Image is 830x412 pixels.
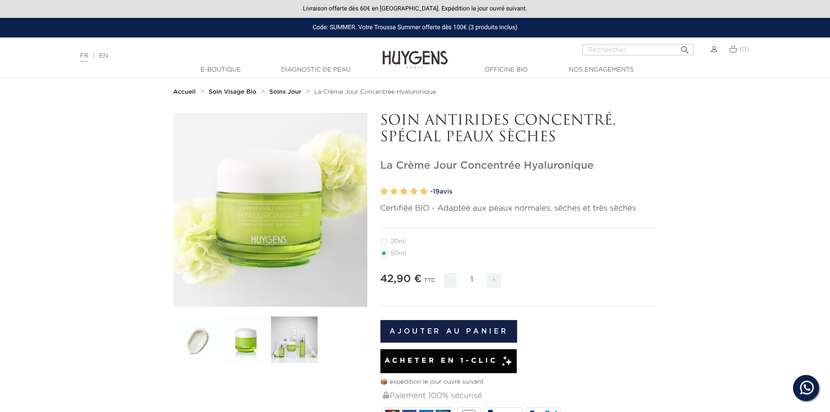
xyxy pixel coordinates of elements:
[382,387,657,405] div: Paiement 100% sécurisé
[380,160,657,172] h1: La Crème Jour Concentrée Hyaluronique
[177,65,264,75] a: E-Boutique
[209,89,257,95] strong: Soin Visage Bio
[380,320,518,343] button: Ajouter au panier
[677,41,693,53] button: 
[383,37,448,70] img: Huygens
[380,378,657,387] p: 📦 expédition le jour ouvré suivant
[424,271,435,295] div: TTC
[269,89,302,95] strong: Soins Jour
[420,185,428,198] label: 5
[583,44,694,55] input: Rechercher
[380,185,388,198] label: 1
[380,203,657,215] p: Certifiée BIO - Adaptée aux peaux normales, sèches et très sèches
[173,89,198,95] a: Accueil
[380,250,417,257] label: 50ml
[380,113,657,146] p: SOIN ANTIRIDES CONCENTRÉ, SPÉCIAL PEAUX SÈCHES
[410,185,418,198] label: 4
[173,89,196,95] strong: Accueil
[272,65,359,75] a: Diagnostic de peau
[433,188,440,195] span: 19
[444,273,456,288] span: -
[680,42,690,53] i: 
[558,65,645,75] a: Nos engagements
[400,185,408,198] label: 3
[739,46,749,52] span: (0)
[314,89,436,95] a: La Crème Jour Concentrée Hyaluronique
[269,89,303,95] a: Soins Jour
[487,273,501,288] span: +
[80,53,88,62] a: FR
[463,65,550,75] a: Officine Bio
[430,185,657,198] a: -19avis
[380,274,422,284] span: 42,90 €
[99,53,108,59] a: EN
[383,392,389,398] img: Paiement 100% sécurisé
[390,185,398,198] label: 2
[76,51,339,61] div: |
[209,89,259,95] a: Soin Visage Bio
[459,272,485,287] input: Quantité
[314,89,436,95] span: La Crème Jour Concentrée Hyaluronique
[380,238,417,245] label: 20ml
